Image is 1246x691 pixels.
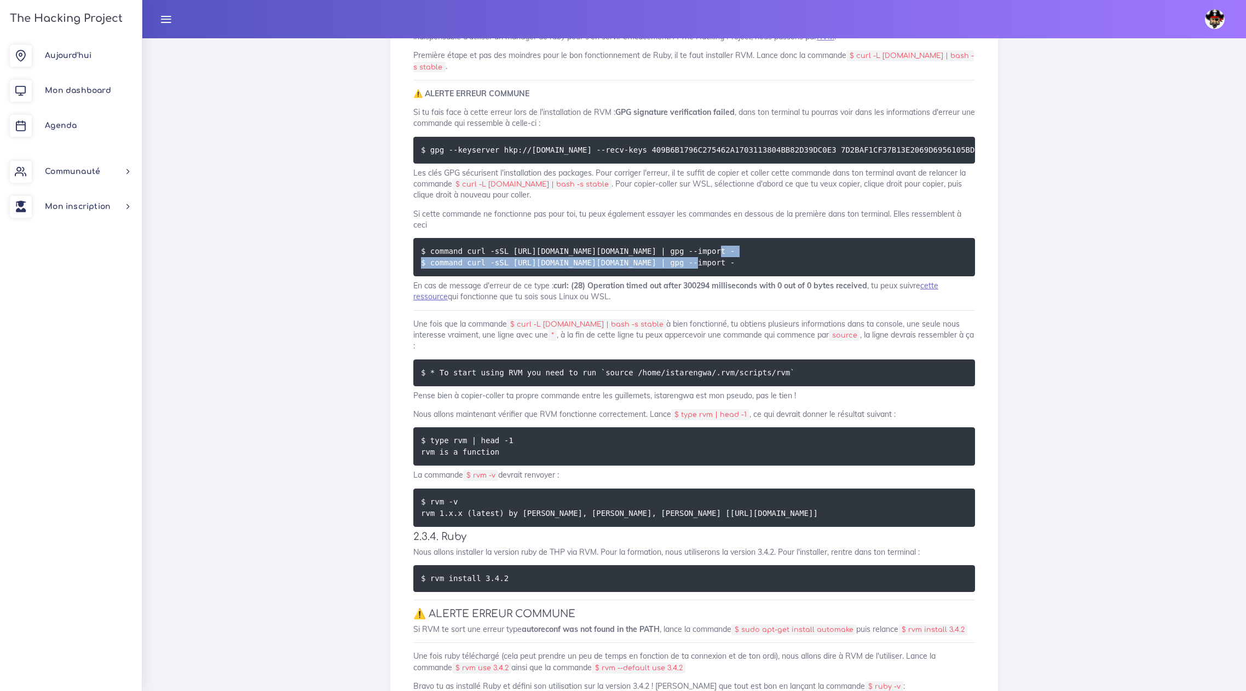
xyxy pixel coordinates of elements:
[421,434,514,458] code: $ type rvm | head -1 rvm is a function
[615,107,735,117] strong: GPG signature verification failed
[592,663,685,673] code: $ rvm --default use 3.4.2
[421,245,738,269] code: $ command curl -sSL [URL][DOMAIN_NAME][DOMAIN_NAME] | gpg --import - $ command curl -sSL [URL][DO...
[413,50,975,72] p: Première étape et pas des moindres pour le bon fonctionnement de Ruby, il te faut installer RVM. ...
[1205,9,1225,29] img: avatar
[413,469,975,480] p: La commande devrait renvoyer :
[413,547,975,558] p: Nous allons installer la version ruby de THP via RVM. Pour la formation, nous utiliserons la vers...
[413,409,975,420] p: Nous allons maintenant vérifier que RVM fonctionne correctement. Lance , ce qui devrait donner le...
[45,202,111,211] span: Mon inscription
[522,624,660,634] strong: autoreconf was not found in the PATH
[413,651,975,673] p: Une fois ruby téléchargé (cela peut prendre un peu de temps en fonction de ta connexion et de ton...
[413,281,938,301] a: cette ressource
[413,280,975,303] p: En cas de message d'erreur de ce type : , tu peux suivre qui fonctionne que tu sois sous Linux ou...
[421,144,1029,156] code: $ gpg --keyserver hkp://[DOMAIN_NAME] --recv-keys 409B6B1796C275462A1703113804BB82D39DC0E3 7D2BAF...
[413,107,975,129] p: Si tu fais face à cette erreur lors de l'installation de RVM : , dans ton terminal tu pourras voi...
[898,624,967,635] code: $ rvm install 3.4.2
[731,624,856,635] code: $ sudo apt-get install automake
[413,167,975,201] p: Les clés GPG sécurisent l'installation des packages. Pour corriger l'erreur, il te suffit de copi...
[421,572,512,584] code: $ rvm install 3.4.2
[413,208,975,231] p: Si cette commande ne fonctionne pas pour toi, tu peux également essayer les commandes en dessous ...
[413,50,974,72] code: $ curl -L [DOMAIN_NAME] | bash -s stable
[463,470,498,481] code: $ rvm -v
[7,13,123,25] h3: The Hacking Project
[817,32,834,42] a: RVM
[413,608,975,620] h4: ⚠️ ALERTE ERREUR COMMUNE
[421,496,821,519] code: $ rvm -v rvm 1.x.x (latest) by [PERSON_NAME], [PERSON_NAME], [PERSON_NAME] [[URL][DOMAIN_NAME]]
[413,531,975,543] h4: 2.3.4. Ruby
[671,409,749,420] code: $ type rvm | head -1
[507,319,666,330] code: $ curl -L [DOMAIN_NAME] | bash -s stable
[413,89,529,98] strong: ⚠️ ALERTE ERREUR COMMUNE
[45,51,91,60] span: Aujourd'hui
[452,179,612,190] code: $ curl -L [DOMAIN_NAME] | bash -s stable
[45,121,77,130] span: Agenda
[45,86,111,95] span: Mon dashboard
[413,318,975,352] p: Une fois que la commande à bien fonctionné, tu obtiens plusieurs informations dans ta console, un...
[553,281,867,291] strong: curl: (28) Operation timed out after 300294 milliseconds with 0 out of 0 bytes received
[413,390,975,401] p: Pense bien à copier-coller ta propre commande entre les guillemets, istarengwa est mon pseudo, pa...
[421,367,798,379] code: $ * To start using RVM you need to run `source /home/istarengwa/.rvm/scripts/rvm`
[452,663,511,673] code: $ rvm use 3.4.2
[829,330,860,341] code: source
[45,167,100,176] span: Communauté
[413,624,975,635] p: Si RVM te sort une erreur type , lance la commande puis relance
